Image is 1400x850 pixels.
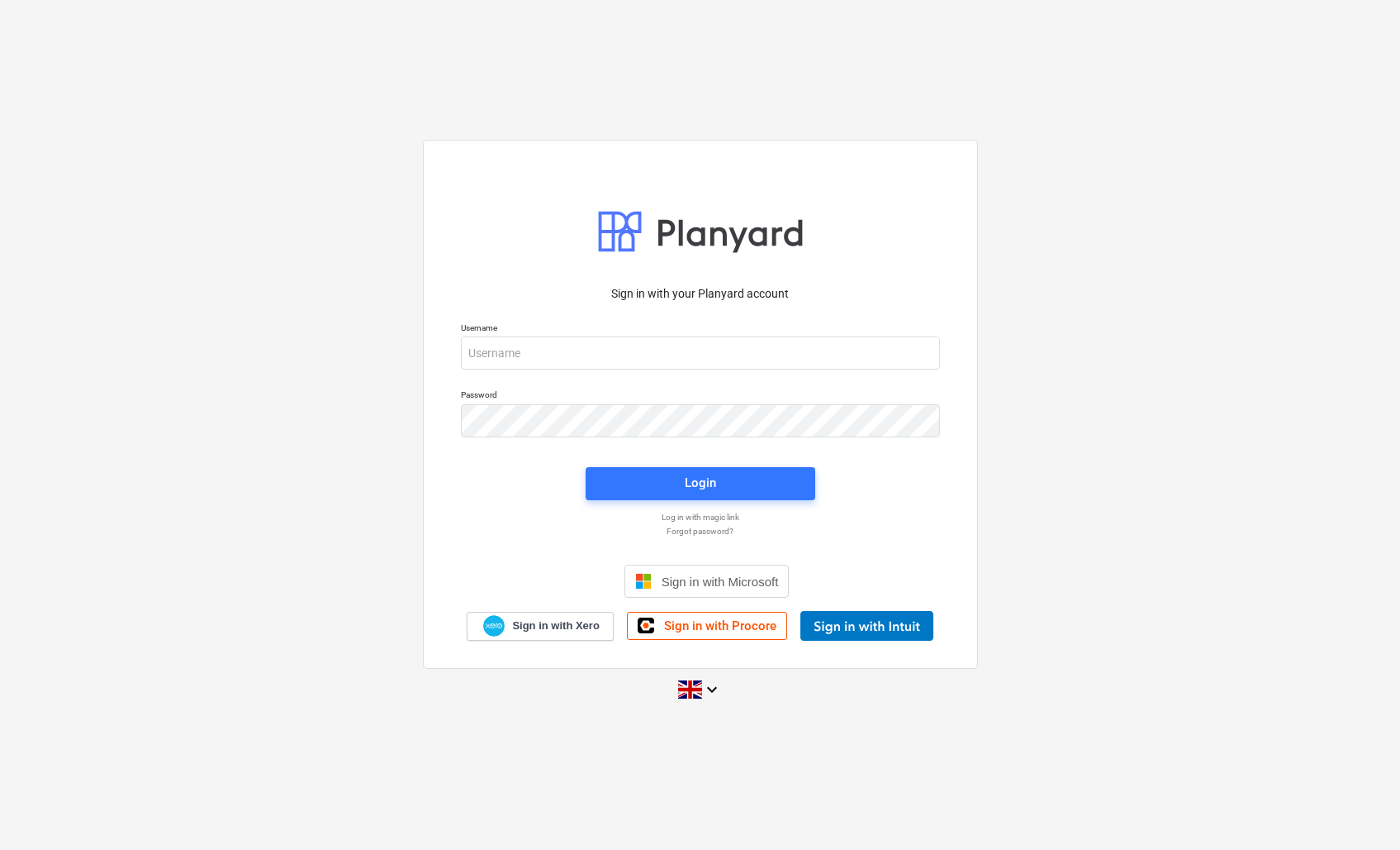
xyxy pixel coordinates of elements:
[664,618,776,633] span: Sign in with Procore
[461,337,940,370] input: Username
[512,618,599,633] span: Sign in with Xero
[453,526,948,537] a: Forgot password?
[461,322,940,337] p: Username
[586,467,815,500] button: Login
[453,512,948,523] a: Log in with magic link
[483,615,505,637] img: Xero logo
[467,612,614,641] a: Sign in with Xero
[461,285,940,303] p: Sign in with your Planyard account
[685,472,716,494] div: Login
[702,680,722,700] i: keyboard_arrow_down
[461,389,940,404] p: Password
[662,575,779,589] span: Sign in with Microsoft
[635,573,652,590] img: Microsoft logo
[627,612,787,640] a: Sign in with Procore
